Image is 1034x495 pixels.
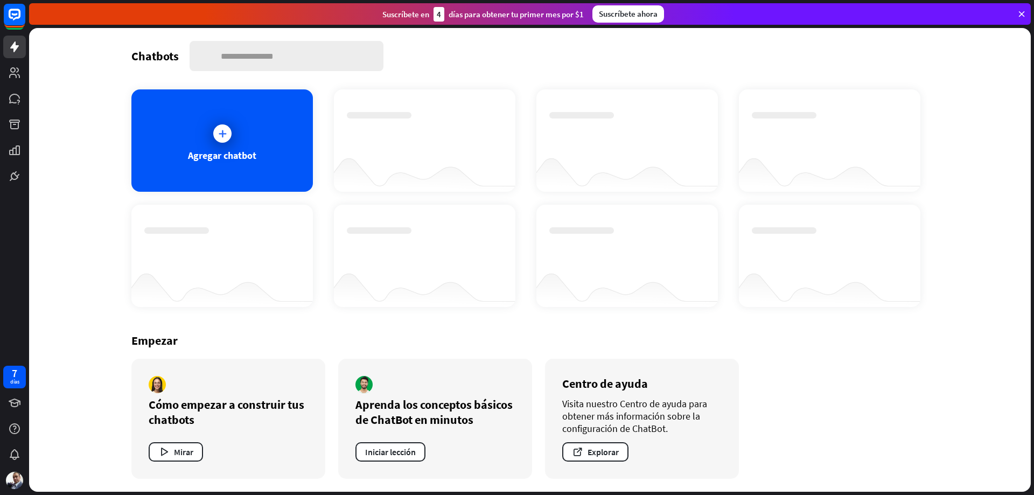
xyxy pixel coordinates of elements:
font: Suscríbete ahora [599,9,658,19]
font: Agregar chatbot [188,149,256,162]
button: Abrir el widget de chat LiveChat [9,4,41,37]
font: días [10,378,19,385]
button: Mirar [149,442,203,462]
button: Iniciar lección [355,442,425,462]
font: Visita nuestro Centro de ayuda para obtener más información sobre la configuración de ChatBot. [562,398,707,435]
font: Chatbots [131,48,179,64]
font: Mirar [174,447,193,457]
img: autor [355,376,373,393]
font: 4 [437,9,441,19]
font: Suscríbete en [382,9,429,19]
font: Aprenda los conceptos básicos de ChatBot en minutos [355,397,513,427]
font: Cómo empezar a construir tus chatbots [149,397,304,427]
font: Iniciar lección [365,447,416,457]
button: Explorar [562,442,628,462]
a: 7 días [3,366,26,388]
font: días para obtener tu primer mes por $1 [449,9,584,19]
font: Empezar [131,333,178,348]
font: 7 [12,366,17,380]
font: Centro de ayuda [562,376,648,391]
font: Explorar [588,447,619,457]
img: autor [149,376,166,393]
